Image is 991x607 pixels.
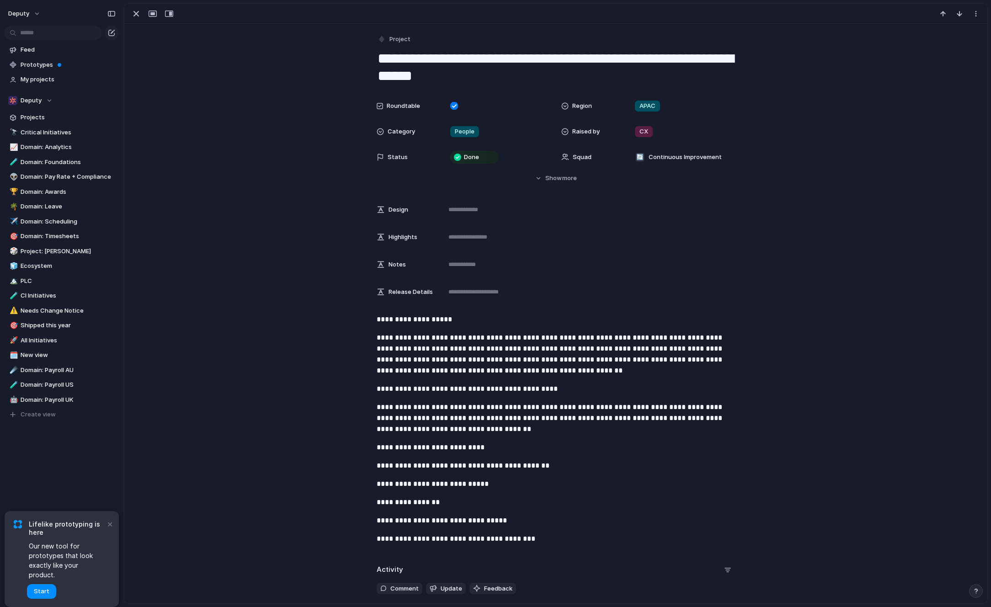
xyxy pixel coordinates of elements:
[8,217,17,226] button: ✈️
[8,172,17,181] button: 👽
[21,60,116,69] span: Prototypes
[5,215,119,229] a: ✈️Domain: Scheduling
[5,229,119,243] a: 🎯Domain: Timesheets
[10,291,16,301] div: 🧪
[8,158,17,167] button: 🧪
[5,259,119,273] a: 🧊Ecosystem
[21,75,116,84] span: My projects
[5,393,119,407] a: 🤖Domain: Payroll UK
[21,128,116,137] span: Critical Initiatives
[5,378,119,392] a: 🧪Domain: Payroll US
[10,127,16,138] div: 🔭
[572,127,600,136] span: Raised by
[5,94,119,107] button: Deputy
[5,348,119,362] div: 🗓️New view
[21,96,42,105] span: Deputy
[21,232,116,241] span: Domain: Timesheets
[27,584,56,599] button: Start
[390,584,419,593] span: Comment
[10,350,16,361] div: 🗓️
[21,306,116,315] span: Needs Change Notice
[562,174,577,183] span: more
[8,232,17,241] button: 🎯
[8,9,29,18] span: deputy
[10,172,16,182] div: 👽
[388,127,415,136] span: Category
[389,35,410,44] span: Project
[572,101,592,111] span: Region
[377,170,735,186] button: Showmore
[639,101,655,111] span: APAC
[389,288,433,297] span: Release Details
[5,73,119,86] a: My projects
[21,395,116,405] span: Domain: Payroll UK
[21,291,116,300] span: CI Initiatives
[8,321,17,330] button: 🎯
[8,277,17,286] button: 🏔️
[639,127,648,136] span: CX
[10,246,16,256] div: 🎲
[649,153,722,162] span: Continuous Improvement
[21,143,116,152] span: Domain: Analytics
[8,336,17,345] button: 🚀
[29,541,105,580] span: Our new tool for prototypes that look exactly like your product.
[5,58,119,72] a: Prototypes
[104,518,115,529] button: Dismiss
[469,583,516,595] button: Feedback
[5,185,119,199] a: 🏆Domain: Awards
[5,126,119,139] a: 🔭Critical Initiatives
[10,261,16,272] div: 🧊
[573,153,591,162] span: Squad
[10,216,16,227] div: ✈️
[8,366,17,375] button: ☄️
[484,584,512,593] span: Feedback
[5,289,119,303] div: 🧪CI Initiatives
[5,274,119,288] a: 🏔️PLC
[635,153,645,162] div: 🔄
[5,245,119,258] a: 🎲Project: [PERSON_NAME]
[8,395,17,405] button: 🤖
[5,334,119,347] div: 🚀All Initiatives
[5,170,119,184] a: 👽Domain: Pay Rate + Compliance
[10,320,16,331] div: 🎯
[21,202,116,211] span: Domain: Leave
[5,140,119,154] div: 📈Domain: Analytics
[10,231,16,242] div: 🎯
[21,277,116,286] span: PLC
[10,305,16,316] div: ⚠️
[21,261,116,271] span: Ecosystem
[21,187,116,197] span: Domain: Awards
[10,335,16,346] div: 🚀
[5,43,119,57] a: Feed
[5,363,119,377] div: ☄️Domain: Payroll AU
[5,155,119,169] a: 🧪Domain: Foundations
[21,247,116,256] span: Project: [PERSON_NAME]
[21,217,116,226] span: Domain: Scheduling
[5,304,119,318] div: ⚠️Needs Change Notice
[10,186,16,197] div: 🏆
[10,365,16,375] div: ☄️
[8,380,17,389] button: 🧪
[21,321,116,330] span: Shipped this year
[5,111,119,124] a: Projects
[10,142,16,153] div: 📈
[5,200,119,213] a: 🌴Domain: Leave
[389,233,417,242] span: Highlights
[8,187,17,197] button: 🏆
[34,587,49,596] span: Start
[8,247,17,256] button: 🎲
[21,336,116,345] span: All Initiatives
[21,351,116,360] span: New view
[8,291,17,300] button: 🧪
